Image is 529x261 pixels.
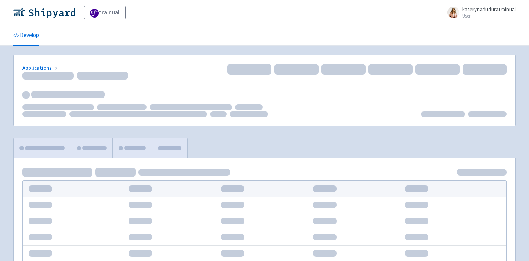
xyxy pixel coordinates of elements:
[462,14,516,18] small: User
[13,25,39,46] a: Develop
[443,7,516,18] a: katerynaduduratrainual User
[84,6,126,19] a: trainual
[22,65,59,71] a: Applications
[462,6,516,13] span: katerynaduduratrainual
[13,7,75,18] img: Shipyard logo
